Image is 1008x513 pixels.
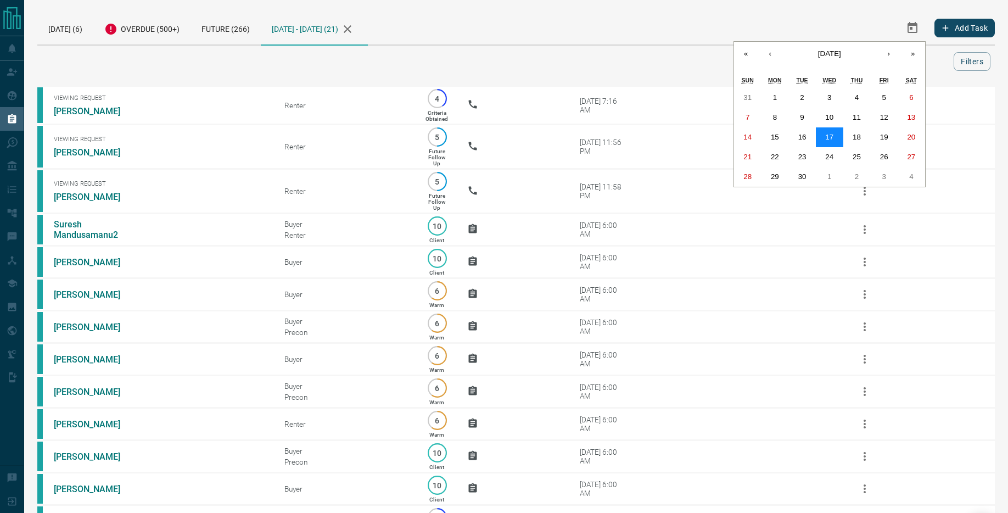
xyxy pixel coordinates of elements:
button: September 5, 2025 [870,88,898,108]
div: [DATE] 6:00 AM [580,415,626,433]
p: 10 [433,254,441,263]
button: September 19, 2025 [870,127,898,147]
div: condos.ca [37,126,43,168]
abbr: September 21, 2025 [743,153,752,161]
abbr: September 19, 2025 [880,133,888,141]
p: 10 [433,481,441,489]
div: condos.ca [37,409,43,439]
div: Buyer [284,484,406,493]
div: Buyer [284,447,406,455]
div: condos.ca [37,280,43,309]
p: Warm [429,334,444,341]
div: Overdue (500+) [93,11,191,44]
abbr: September 27, 2025 [907,153,915,161]
button: October 1, 2025 [816,167,843,187]
div: condos.ca [37,312,43,342]
button: September 18, 2025 [843,127,871,147]
div: condos.ca [37,344,43,374]
abbr: October 3, 2025 [882,172,886,181]
button: September 28, 2025 [734,167,761,187]
div: [DATE] 6:00 AM [580,480,626,498]
button: September 22, 2025 [761,147,789,167]
abbr: September 1, 2025 [773,93,777,102]
p: Warm [429,432,444,438]
abbr: September 12, 2025 [880,113,888,121]
p: 10 [433,449,441,457]
abbr: September 26, 2025 [880,153,888,161]
button: September 3, 2025 [816,88,843,108]
abbr: Saturday [906,77,917,83]
button: September 7, 2025 [734,108,761,127]
button: Filters [954,52,990,71]
button: September 24, 2025 [816,147,843,167]
span: Viewing Request [54,136,268,143]
div: [DATE] 6:00 AM [580,350,626,368]
button: September 11, 2025 [843,108,871,127]
div: condos.ca [37,474,43,504]
div: [DATE] 6:00 AM [580,318,626,336]
button: Select Date Range [899,15,926,41]
button: September 25, 2025 [843,147,871,167]
abbr: September 10, 2025 [825,113,833,121]
div: [DATE] 6:00 AM [580,448,626,465]
a: Suresh Mandusamanu2 [54,219,136,240]
a: [PERSON_NAME] [54,354,136,365]
abbr: October 4, 2025 [909,172,913,181]
abbr: September 18, 2025 [853,133,861,141]
abbr: Monday [768,77,782,83]
p: Client [429,237,444,243]
button: September 1, 2025 [761,88,789,108]
abbr: October 1, 2025 [827,172,831,181]
abbr: September 22, 2025 [771,153,779,161]
p: Client [429,497,444,503]
button: September 15, 2025 [761,127,789,147]
button: September 16, 2025 [788,127,816,147]
abbr: September 11, 2025 [853,113,861,121]
abbr: Thursday [851,77,863,83]
a: [PERSON_NAME] [54,387,136,397]
abbr: September 7, 2025 [746,113,749,121]
div: Renter [284,231,406,239]
div: [DATE] 11:58 PM [580,182,626,200]
p: Client [429,464,444,470]
button: ‹ [758,42,782,66]
div: Buyer [284,317,406,326]
div: Precon [284,328,406,337]
div: [DATE] - [DATE] (21) [261,11,368,46]
a: [PERSON_NAME] [54,106,136,116]
p: Future Follow Up [428,148,445,166]
button: « [734,42,758,66]
button: September 20, 2025 [898,127,925,147]
p: Criteria Obtained [425,110,448,122]
abbr: September 14, 2025 [743,133,752,141]
abbr: September 30, 2025 [798,172,807,181]
div: Renter [284,420,406,428]
abbr: September 24, 2025 [825,153,833,161]
button: September 6, 2025 [898,88,925,108]
abbr: August 31, 2025 [743,93,752,102]
button: September 4, 2025 [843,88,871,108]
div: Buyer [284,258,406,266]
div: Renter [284,142,406,151]
div: condos.ca [37,215,43,244]
button: October 2, 2025 [843,167,871,187]
abbr: September 3, 2025 [827,93,831,102]
div: [DATE] 6:00 AM [580,383,626,400]
div: Future (266) [191,11,261,44]
div: Buyer [284,290,406,299]
div: [DATE] 7:16 AM [580,97,626,114]
abbr: September 29, 2025 [771,172,779,181]
abbr: September 17, 2025 [825,133,833,141]
p: 10 [433,222,441,230]
button: [DATE] [782,42,877,66]
abbr: September 4, 2025 [855,93,859,102]
p: Client [429,270,444,276]
p: 4 [433,94,441,103]
a: [PERSON_NAME] [54,192,136,202]
button: Add Task [934,19,995,37]
div: condos.ca [37,170,43,212]
button: September 12, 2025 [870,108,898,127]
abbr: Tuesday [797,77,808,83]
a: [PERSON_NAME] [54,257,136,267]
button: September 14, 2025 [734,127,761,147]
